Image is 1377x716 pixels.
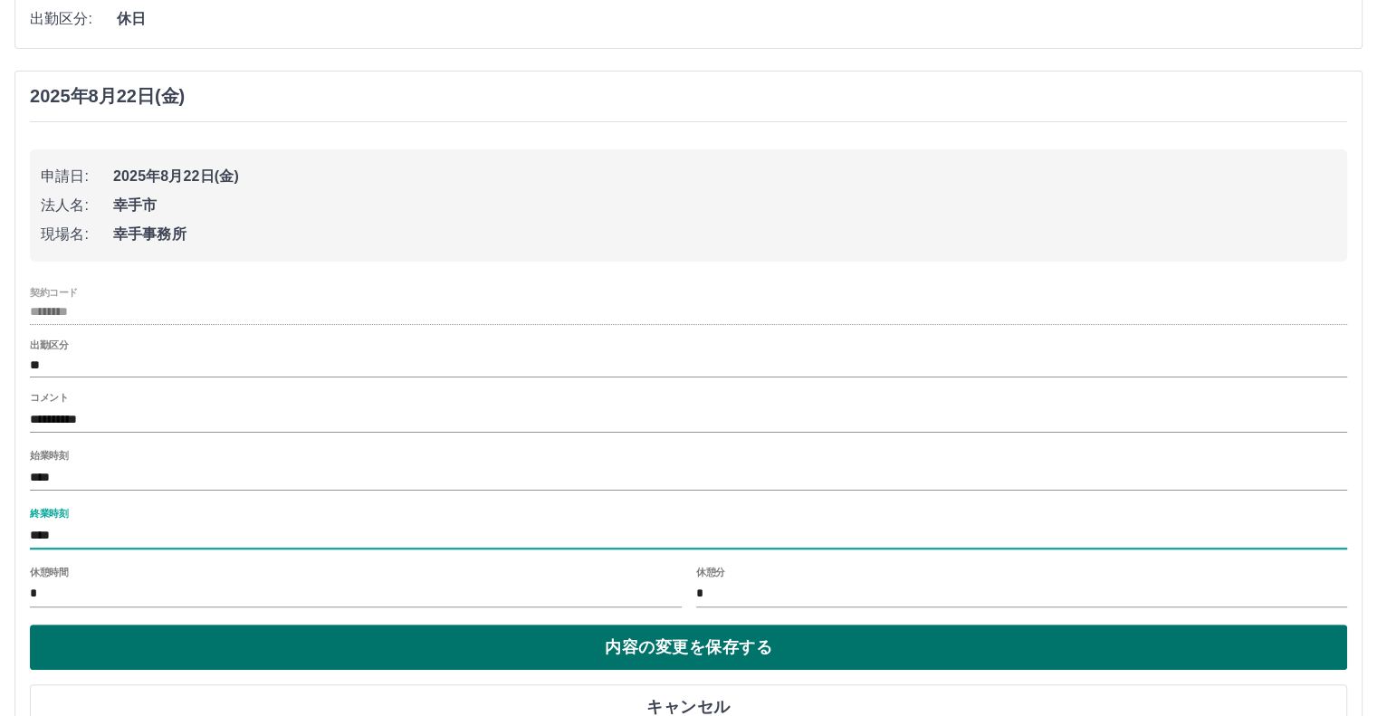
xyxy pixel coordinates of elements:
[41,195,113,216] span: 法人名:
[117,8,1347,30] span: 休日
[113,224,1336,245] span: 幸手事務所
[30,449,68,463] label: 始業時刻
[113,166,1336,187] span: 2025年8月22日(金)
[30,339,68,352] label: 出勤区分
[41,166,113,187] span: 申請日:
[30,8,117,30] span: 出勤区分:
[113,195,1336,216] span: 幸手市
[41,224,113,245] span: 現場名:
[30,285,78,299] label: 契約コード
[30,86,185,107] h3: 2025年8月22日(金)
[696,565,725,578] label: 休憩分
[30,565,68,578] label: 休憩時間
[30,625,1347,670] button: 内容の変更を保存する
[30,507,68,520] label: 終業時刻
[30,391,68,405] label: コメント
